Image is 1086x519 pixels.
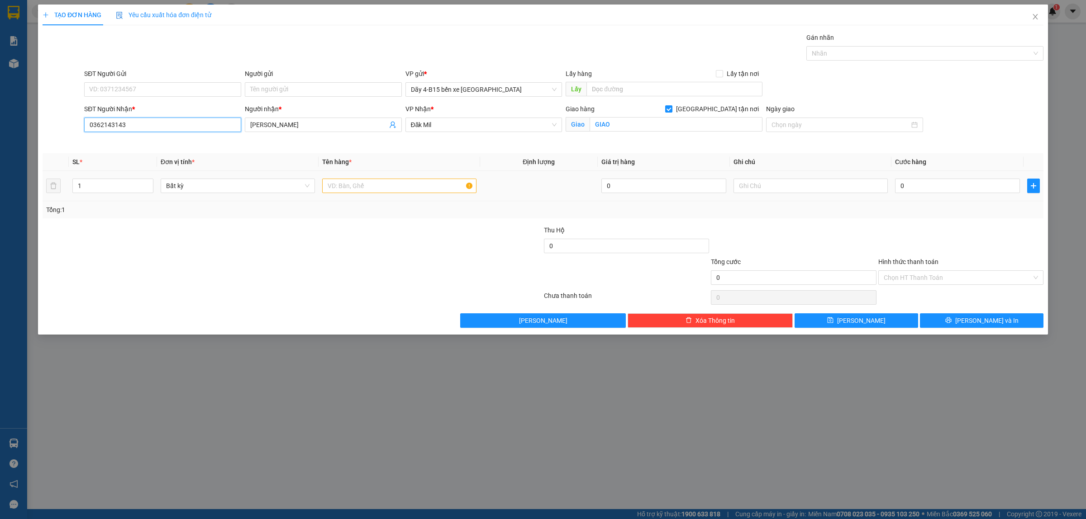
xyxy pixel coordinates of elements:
[586,82,762,96] input: Dọc đường
[601,158,635,165] span: Giá trị hàng
[84,69,241,79] div: SĐT Người Gửi
[46,179,61,193] button: delete
[1032,13,1039,20] span: close
[523,158,555,165] span: Định lượng
[245,69,402,79] div: Người gửi
[405,105,431,113] span: VP Nhận
[411,83,557,96] span: Dãy 4-B15 bến xe Miền Đông
[672,104,762,114] span: [GEOGRAPHIC_DATA] tận nơi
[106,19,169,29] div: A ĐIỆP
[245,104,402,114] div: Người nhận
[590,117,762,132] input: Giao tận nơi
[72,158,80,165] span: SL
[543,291,710,307] div: Chưa thanh toán
[827,317,834,324] span: save
[116,11,211,19] span: Yêu cầu xuất hóa đơn điện tử
[1023,5,1048,30] button: Close
[46,205,419,215] div: Tổng: 1
[519,316,567,326] span: [PERSON_NAME]
[955,316,1019,326] span: [PERSON_NAME] và In
[389,121,396,128] span: user-add
[1028,182,1039,189] span: plus
[106,9,128,18] span: Nhận:
[544,226,565,234] span: Thu Hộ
[734,179,888,193] input: Ghi Chú
[8,8,100,29] div: Dãy 4-B15 bến xe [GEOGRAPHIC_DATA]
[711,258,741,265] span: Tổng cước
[161,158,195,165] span: Đơn vị tính
[106,47,119,57] span: DĐ:
[322,179,476,193] input: VD: Bàn, Ghế
[460,313,625,328] button: [PERSON_NAME]
[895,158,926,165] span: Cước hàng
[411,118,557,132] span: Đăk Mil
[566,117,590,132] span: Giao
[920,313,1043,328] button: printer[PERSON_NAME] và In
[878,258,938,265] label: Hình thức thanh toán
[166,179,310,193] span: Bất kỳ
[116,12,123,19] img: icon
[566,70,592,77] span: Lấy hàng
[106,42,146,90] span: PV ĐƯC MẠNH
[628,313,793,328] button: deleteXóa Thông tin
[695,316,735,326] span: Xóa Thông tin
[1027,179,1040,193] button: plus
[322,158,352,165] span: Tên hàng
[601,179,726,193] input: 0
[566,82,586,96] span: Lấy
[945,317,952,324] span: printer
[43,12,49,18] span: plus
[566,105,595,113] span: Giao hàng
[837,316,886,326] span: [PERSON_NAME]
[84,104,241,114] div: SĐT Người Nhận
[106,8,169,19] div: Đăk Mil
[8,9,22,18] span: Gửi:
[730,153,891,171] th: Ghi chú
[806,34,834,41] label: Gán nhãn
[405,69,562,79] div: VP gửi
[795,313,918,328] button: save[PERSON_NAME]
[772,120,910,130] input: Ngày giao
[766,105,795,113] label: Ngày giao
[723,69,762,79] span: Lấy tận nơi
[106,29,169,42] div: 0347847780
[43,11,101,19] span: TẠO ĐƠN HÀNG
[686,317,692,324] span: delete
